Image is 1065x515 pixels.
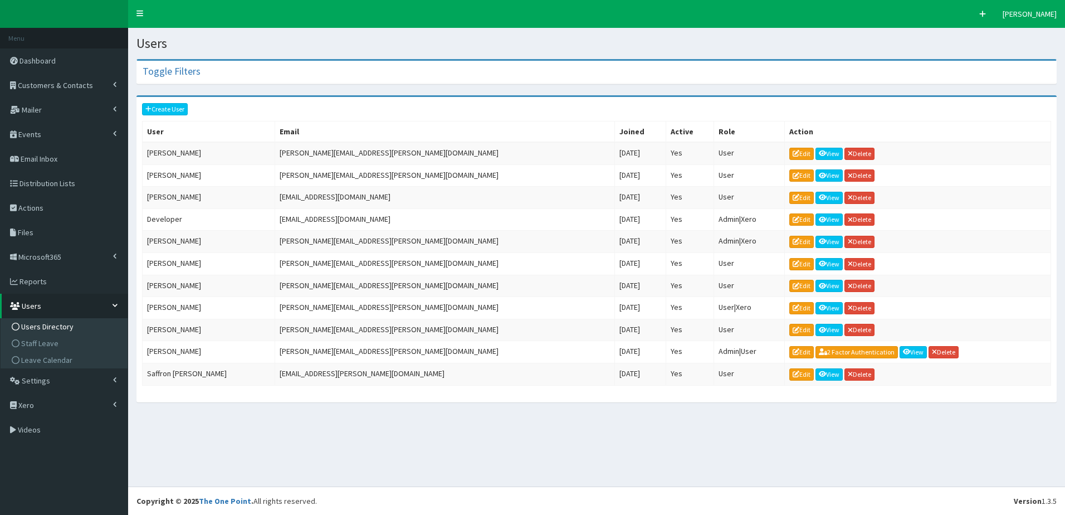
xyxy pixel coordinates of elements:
[789,169,814,182] a: Edit
[128,487,1065,515] footer: All rights reserved.
[815,148,843,160] a: View
[275,297,614,319] td: [PERSON_NAME][EMAIL_ADDRESS][PERSON_NAME][DOMAIN_NAME]
[614,142,666,164] td: [DATE]
[143,121,275,142] th: User
[143,341,275,363] td: [PERSON_NAME]
[275,121,614,142] th: Email
[275,164,614,187] td: [PERSON_NAME][EMAIL_ADDRESS][PERSON_NAME][DOMAIN_NAME]
[789,368,814,381] a: Edit
[714,164,784,187] td: User
[815,280,843,292] a: View
[275,252,614,275] td: [PERSON_NAME][EMAIL_ADDRESS][PERSON_NAME][DOMAIN_NAME]
[614,164,666,187] td: [DATE]
[714,142,784,164] td: User
[815,346,898,358] a: 2 Factor Authentication
[275,341,614,363] td: [PERSON_NAME][EMAIL_ADDRESS][PERSON_NAME][DOMAIN_NAME]
[614,231,666,253] td: [DATE]
[714,121,784,142] th: Role
[714,252,784,275] td: User
[143,319,275,341] td: [PERSON_NAME]
[614,252,666,275] td: [DATE]
[18,425,41,435] span: Videos
[666,187,714,209] td: Yes
[844,236,875,248] a: Delete
[143,297,275,319] td: [PERSON_NAME]
[18,252,61,262] span: Microsoft365
[21,338,58,348] span: Staff Leave
[143,208,275,231] td: Developer
[666,121,714,142] th: Active
[714,319,784,341] td: User
[789,236,814,248] a: Edit
[21,355,72,365] span: Leave Calendar
[22,376,50,386] span: Settings
[1003,9,1057,19] span: [PERSON_NAME]
[614,121,666,142] th: Joined
[900,346,927,358] a: View
[275,275,614,297] td: [PERSON_NAME][EMAIL_ADDRESS][PERSON_NAME][DOMAIN_NAME]
[275,363,614,385] td: [EMAIL_ADDRESS][PERSON_NAME][DOMAIN_NAME]
[18,400,34,410] span: Xero
[143,142,275,164] td: [PERSON_NAME]
[614,275,666,297] td: [DATE]
[666,363,714,385] td: Yes
[22,301,41,311] span: Users
[789,148,814,160] a: Edit
[143,252,275,275] td: [PERSON_NAME]
[666,208,714,231] td: Yes
[714,363,784,385] td: User
[714,187,784,209] td: User
[844,169,875,182] a: Delete
[666,252,714,275] td: Yes
[22,105,42,115] span: Mailer
[789,324,814,336] a: Edit
[844,213,875,226] a: Delete
[143,275,275,297] td: [PERSON_NAME]
[666,341,714,363] td: Yes
[18,129,41,139] span: Events
[789,192,814,204] a: Edit
[666,164,714,187] td: Yes
[844,368,875,381] a: Delete
[275,142,614,164] td: [PERSON_NAME][EMAIL_ADDRESS][PERSON_NAME][DOMAIN_NAME]
[143,187,275,209] td: [PERSON_NAME]
[19,178,75,188] span: Distribution Lists
[614,341,666,363] td: [DATE]
[844,280,875,292] a: Delete
[143,363,275,385] td: Saffron [PERSON_NAME]
[789,258,814,270] a: Edit
[143,164,275,187] td: [PERSON_NAME]
[275,208,614,231] td: [EMAIL_ADDRESS][DOMAIN_NAME]
[844,324,875,336] a: Delete
[666,231,714,253] td: Yes
[143,231,275,253] td: [PERSON_NAME]
[3,318,128,335] a: Users Directory
[614,187,666,209] td: [DATE]
[614,319,666,341] td: [DATE]
[19,276,47,286] span: Reports
[815,192,843,204] a: View
[714,208,784,231] td: Admin|Xero
[199,496,251,506] a: The One Point
[815,236,843,248] a: View
[275,231,614,253] td: [PERSON_NAME][EMAIL_ADDRESS][PERSON_NAME][DOMAIN_NAME]
[143,65,201,77] a: Toggle Filters
[3,352,128,368] a: Leave Calendar
[844,258,875,270] a: Delete
[666,275,714,297] td: Yes
[136,496,253,506] strong: Copyright © 2025 .
[614,363,666,385] td: [DATE]
[815,258,843,270] a: View
[19,56,56,66] span: Dashboard
[929,346,959,358] a: Delete
[18,80,93,90] span: Customers & Contacts
[784,121,1051,142] th: Action
[815,213,843,226] a: View
[714,275,784,297] td: User
[1014,495,1057,507] div: 1.3.5
[815,302,843,314] a: View
[614,208,666,231] td: [DATE]
[844,148,875,160] a: Delete
[789,280,814,292] a: Edit
[275,187,614,209] td: [EMAIL_ADDRESS][DOMAIN_NAME]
